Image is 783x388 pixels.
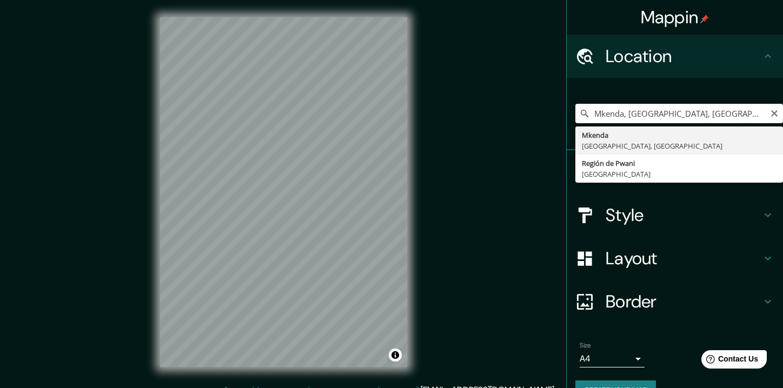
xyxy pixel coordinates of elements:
div: A4 [580,350,645,367]
div: Pins [567,150,783,193]
div: Location [567,35,783,78]
canvas: Map [160,17,407,367]
button: Clear [770,108,779,118]
label: Size [580,341,591,350]
div: [GEOGRAPHIC_DATA], [GEOGRAPHIC_DATA] [582,141,777,151]
h4: Mappin [641,6,709,28]
img: pin-icon.png [700,15,709,23]
div: Layout [567,237,783,280]
h4: Layout [606,247,761,269]
div: Style [567,193,783,237]
h4: Style [606,204,761,226]
div: [GEOGRAPHIC_DATA] [582,169,777,179]
input: Pick your city or area [575,104,783,123]
h4: Border [606,291,761,312]
h4: Location [606,45,761,67]
iframe: Help widget launcher [687,346,771,376]
div: Región de Pwani [582,158,777,169]
div: Border [567,280,783,323]
div: Mkenda [582,130,777,141]
button: Toggle attribution [389,349,402,362]
h4: Pins [606,161,761,183]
